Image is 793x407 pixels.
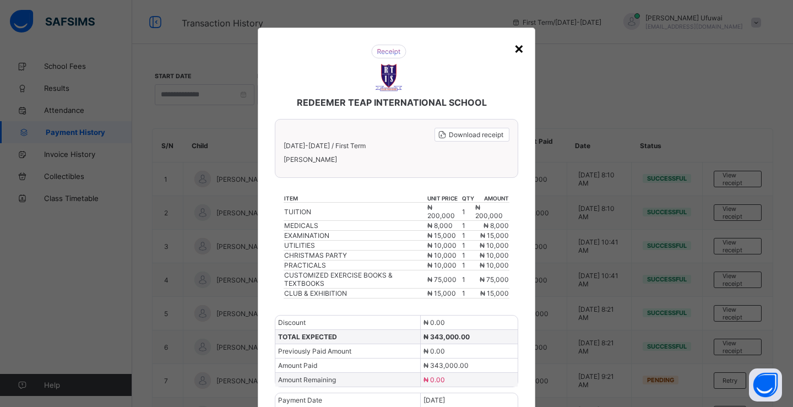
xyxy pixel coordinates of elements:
td: 1 [461,289,475,299]
td: 1 [461,231,475,241]
span: ₦ 15,000 [480,231,509,240]
span: ₦ 75,000 [427,275,457,284]
span: ₦ 0.00 [423,347,445,355]
span: ₦ 10,000 [480,261,509,269]
img: REDEEMER TEAP INTERNATIONAL SCHOOL [375,64,403,91]
span: Previously Paid Amount [278,347,351,355]
span: ₦ 200,000 [427,203,455,220]
span: Amount Remaining [278,376,336,384]
th: qty [461,194,475,203]
span: ₦ 10,000 [480,251,509,259]
td: 1 [461,241,475,251]
td: 1 [461,203,475,221]
span: Download receipt [449,131,503,139]
span: ₦ 10,000 [480,241,509,249]
th: amount [475,194,509,203]
span: ₦ 10,000 [427,251,457,259]
div: CLUB & EXHIBITION [284,289,426,297]
div: CUSTOMIZED EXERCISE BOOKS & TEXTBOOKS [284,271,426,287]
div: MEDICALS [284,221,426,230]
td: 1 [461,270,475,289]
span: ₦ 10,000 [427,241,457,249]
span: ₦ 10,000 [427,261,457,269]
img: receipt.26f346b57495a98c98ef9b0bc63aa4d8.svg [371,45,406,58]
span: Payment Date [278,396,322,404]
td: 1 [461,221,475,231]
span: Discount [278,318,306,327]
span: REDEEMER TEAP INTERNATIONAL SCHOOL [297,97,487,108]
span: ₦ 15,000 [480,289,509,297]
div: CHRISTMAS PARTY [284,251,426,259]
button: Open asap [749,368,782,401]
span: ₦ 75,000 [480,275,509,284]
span: ₦ 343,000.00 [423,333,470,341]
div: × [514,39,524,57]
span: [PERSON_NAME] [284,155,509,164]
span: ₦ 8,000 [484,221,509,230]
span: ₦ 0.00 [423,318,445,327]
div: TUITION [284,208,426,216]
span: ₦ 8,000 [427,221,453,230]
td: 1 [461,251,475,261]
span: [DATE]-[DATE] / First Term [284,142,366,150]
span: ₦ 0.00 [423,376,445,384]
span: ₦ 15,000 [427,289,456,297]
span: ₦ 15,000 [427,231,456,240]
th: unit price [427,194,461,203]
div: UTILITIES [284,241,426,249]
div: EXAMINATION [284,231,426,240]
span: Amount Paid [278,361,317,370]
span: [DATE] [423,396,445,404]
span: ₦ 200,000 [475,203,503,220]
td: 1 [461,261,475,270]
span: TOTAL EXPECTED [278,333,337,341]
th: item [284,194,427,203]
span: ₦ 343,000.00 [423,361,469,370]
div: PRACTICALS [284,261,426,269]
